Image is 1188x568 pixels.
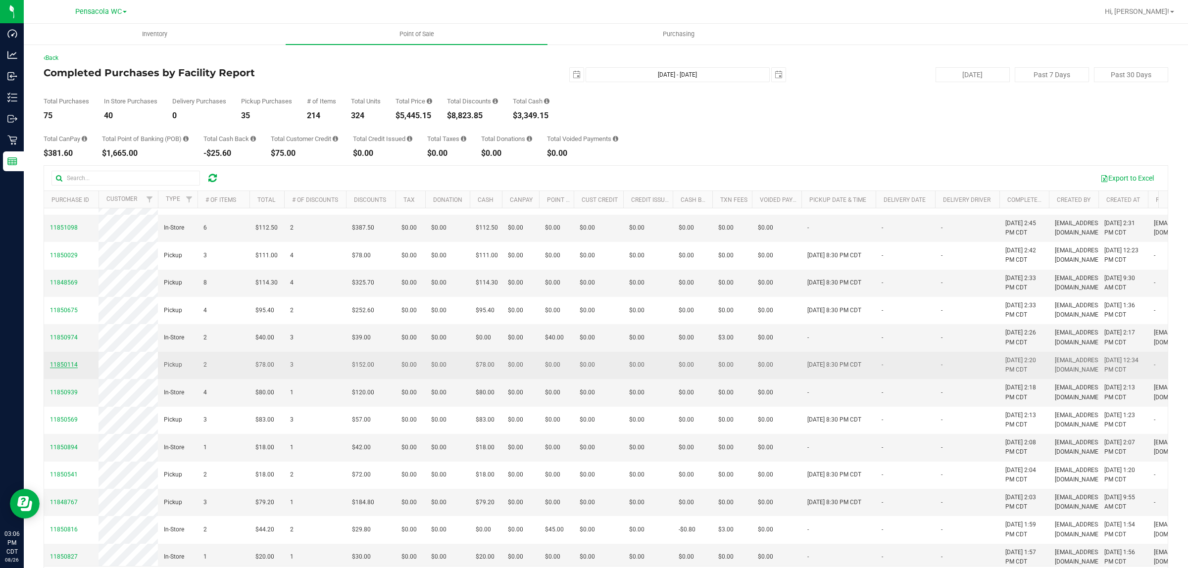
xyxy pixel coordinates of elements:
[476,333,491,342] span: $0.00
[24,24,286,45] a: Inventory
[508,306,523,315] span: $0.00
[203,136,256,142] div: Total Cash Back
[203,149,256,157] div: -$25.60
[142,191,158,208] a: Filter
[508,360,523,370] span: $0.00
[401,333,417,342] span: $0.00
[1104,301,1142,320] span: [DATE] 1:36 PM CDT
[545,360,560,370] span: $0.00
[290,278,294,287] span: 4
[106,195,137,202] a: Customer
[433,196,462,203] a: Donation
[547,24,809,45] a: Purchasing
[407,136,412,142] i: Sum of all account credit issued for all refunds from returned purchases in the date range.
[172,112,226,120] div: 0
[649,30,708,39] span: Purchasing
[629,251,644,260] span: $0.00
[427,149,466,157] div: $0.00
[290,360,294,370] span: 3
[352,306,374,315] span: $252.60
[7,50,17,60] inline-svg: Analytics
[352,388,374,397] span: $120.00
[403,196,415,203] a: Tax
[545,443,560,452] span: $0.00
[290,251,294,260] span: 4
[570,68,584,82] span: select
[545,415,560,425] span: $0.00
[1055,438,1103,457] span: [EMAIL_ADDRESS][DOMAIN_NAME]
[547,136,618,142] div: Total Voided Payments
[1094,67,1168,82] button: Past 30 Days
[758,251,773,260] span: $0.00
[718,388,734,397] span: $0.00
[1094,170,1160,187] button: Export to Excel
[758,388,773,397] span: $0.00
[545,306,560,315] span: $0.00
[1104,438,1142,457] span: [DATE] 2:07 PM CDT
[290,333,294,342] span: 3
[1106,196,1140,203] a: Created At
[941,223,942,233] span: -
[545,333,564,342] span: $40.00
[681,196,713,203] a: Cash Back
[129,30,181,39] span: Inventory
[1005,246,1043,265] span: [DATE] 2:42 PM CDT
[7,71,17,81] inline-svg: Inbound
[679,306,694,315] span: $0.00
[257,196,275,203] a: Total
[1055,246,1103,265] span: [EMAIL_ADDRESS][DOMAIN_NAME]
[290,223,294,233] span: 2
[679,415,694,425] span: $0.00
[508,223,523,233] span: $0.00
[203,415,207,425] span: 3
[882,306,883,315] span: -
[164,223,184,233] span: In-Store
[809,196,866,203] a: Pickup Date & Time
[1154,278,1155,287] span: -
[941,415,942,425] span: -
[290,388,294,397] span: 1
[545,223,560,233] span: $0.00
[1055,411,1103,429] span: [EMAIL_ADDRESS][DOMAIN_NAME]
[164,443,184,452] span: In-Store
[164,388,184,397] span: In-Store
[760,196,809,203] a: Voided Payment
[807,388,809,397] span: -
[629,278,644,287] span: $0.00
[508,443,523,452] span: $0.00
[720,196,747,203] a: Txn Fees
[882,360,883,370] span: -
[936,67,1010,82] button: [DATE]
[1154,360,1155,370] span: -
[401,306,417,315] span: $0.00
[1104,274,1142,292] span: [DATE] 9:30 AM CDT
[203,443,207,452] span: 1
[50,526,78,533] span: 11850816
[352,278,374,287] span: $325.70
[1055,328,1103,347] span: [EMAIL_ADDRESS][DOMAIN_NAME]
[290,443,294,452] span: 1
[758,360,773,370] span: $0.00
[7,135,17,145] inline-svg: Retail
[718,360,734,370] span: $0.00
[431,306,446,315] span: $0.00
[476,306,495,315] span: $95.40
[493,98,498,104] i: Sum of the discount values applied to the all purchases in the date range.
[679,388,694,397] span: $0.00
[1055,356,1103,375] span: [EMAIL_ADDRESS][DOMAIN_NAME]
[50,499,78,506] span: 11848767
[718,415,734,425] span: $0.00
[508,415,523,425] span: $0.00
[50,471,78,478] span: 11850541
[255,388,274,397] span: $80.00
[431,415,446,425] span: $0.00
[44,98,89,104] div: Total Purchases
[758,415,773,425] span: $0.00
[629,306,644,315] span: $0.00
[44,149,87,157] div: $381.60
[629,223,644,233] span: $0.00
[431,333,446,342] span: $0.00
[580,360,595,370] span: $0.00
[1005,356,1043,375] span: [DATE] 2:20 PM CDT
[352,251,371,260] span: $78.00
